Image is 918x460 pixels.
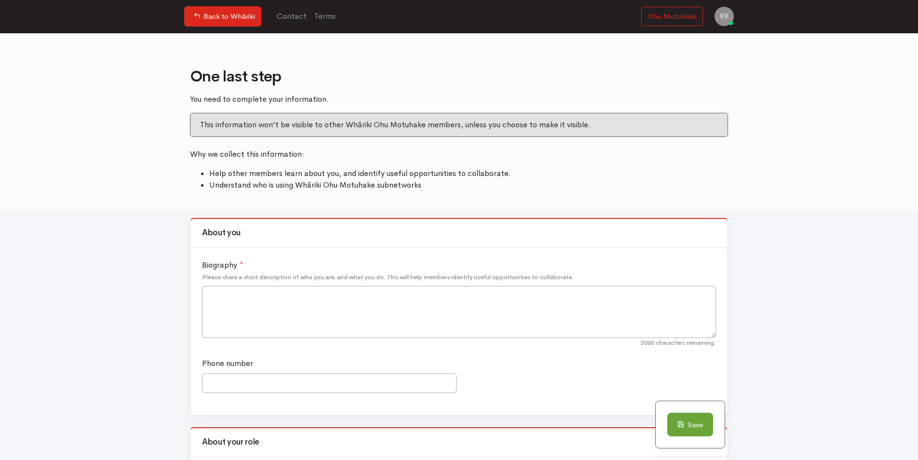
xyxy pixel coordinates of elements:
[209,168,728,179] li: Help other members learn about you, and identify useful opportunities to collaborate.
[190,113,728,137] div: This information won't be visible to other Whāriki Ohu Motuhake members, unless you choose to mak...
[209,179,728,191] li: Understand who is using Whāriki Ohu Motuhake subnetworks
[202,229,716,238] h3: About you
[715,7,734,26] a: KV
[190,149,728,160] p: Why we collect this information:
[641,7,703,27] a: Ohu Motuhake
[273,6,310,27] a: Contact
[641,338,716,348] span: 2000 characters remaining.
[202,259,243,271] label: Biography
[202,358,253,369] label: Phone number
[310,6,339,27] a: Terms
[667,413,713,437] button: Save
[184,6,261,27] a: Back to Whāriki
[190,68,728,85] h2: One last step
[190,94,728,105] p: You need to complete your information.
[202,272,716,282] small: Please share a short description of who you are, and what you do. This will help members identify...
